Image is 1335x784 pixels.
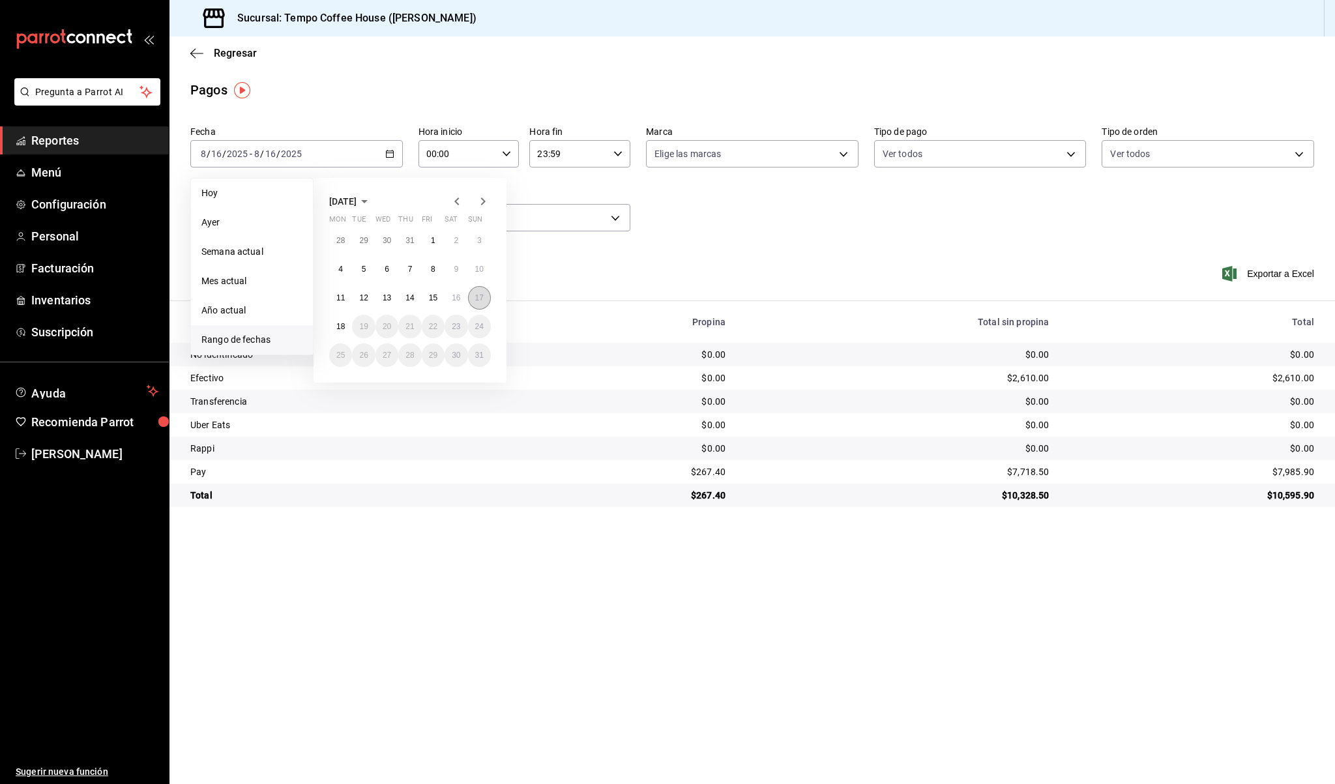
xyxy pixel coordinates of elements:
abbr: August 21, 2025 [405,322,414,331]
abbr: August 23, 2025 [452,322,460,331]
div: Total [1070,317,1314,327]
div: $0.00 [552,371,726,385]
button: August 26, 2025 [352,343,375,367]
button: August 5, 2025 [352,257,375,281]
button: August 13, 2025 [375,286,398,310]
div: $10,595.90 [1070,489,1314,502]
button: August 6, 2025 [375,257,398,281]
abbr: August 20, 2025 [383,322,391,331]
div: $0.00 [746,348,1049,361]
abbr: August 10, 2025 [475,265,484,274]
abbr: Tuesday [352,215,365,229]
button: August 4, 2025 [329,257,352,281]
span: Recomienda Parrot [31,413,158,431]
span: Ver todos [1110,147,1150,160]
button: August 27, 2025 [375,343,398,367]
abbr: Monday [329,215,346,229]
abbr: August 17, 2025 [475,293,484,302]
abbr: July 29, 2025 [359,236,368,245]
abbr: August 14, 2025 [405,293,414,302]
div: $0.00 [552,348,726,361]
button: August 22, 2025 [422,315,445,338]
button: August 10, 2025 [468,257,491,281]
abbr: July 28, 2025 [336,236,345,245]
button: August 20, 2025 [375,315,398,338]
label: Tipo de pago [874,127,1087,136]
div: $0.00 [552,395,726,408]
button: [DATE] [329,194,372,209]
button: August 2, 2025 [445,229,467,252]
button: August 18, 2025 [329,315,352,338]
abbr: July 31, 2025 [405,236,414,245]
span: / [207,149,211,159]
input: ---- [226,149,248,159]
div: Efectivo [190,371,531,385]
abbr: August 31, 2025 [475,351,484,360]
abbr: Sunday [468,215,482,229]
abbr: August 28, 2025 [405,351,414,360]
abbr: August 11, 2025 [336,293,345,302]
label: Hora inicio [418,127,520,136]
span: Hoy [201,186,302,200]
abbr: August 26, 2025 [359,351,368,360]
span: Pregunta a Parrot AI [35,85,140,99]
span: Inventarios [31,291,158,309]
button: Regresar [190,47,257,59]
span: Elige las marcas [654,147,721,160]
button: August 12, 2025 [352,286,375,310]
button: August 30, 2025 [445,343,467,367]
div: $0.00 [746,442,1049,455]
span: Exportar a Excel [1225,266,1314,282]
button: Tooltip marker [234,82,250,98]
abbr: August 9, 2025 [454,265,458,274]
abbr: Friday [422,215,432,229]
div: Pagos [190,80,227,100]
button: August 24, 2025 [468,315,491,338]
abbr: August 12, 2025 [359,293,368,302]
span: Semana actual [201,245,302,259]
button: August 8, 2025 [422,257,445,281]
div: Propina [552,317,726,327]
button: August 1, 2025 [422,229,445,252]
span: - [250,149,252,159]
div: Transferencia [190,395,531,408]
button: August 31, 2025 [468,343,491,367]
label: Hora fin [529,127,630,136]
span: Mes actual [201,274,302,288]
span: Sugerir nueva función [16,765,158,779]
abbr: August 3, 2025 [477,236,482,245]
button: July 31, 2025 [398,229,421,252]
abbr: August 13, 2025 [383,293,391,302]
button: August 28, 2025 [398,343,421,367]
span: Rango de fechas [201,333,302,347]
abbr: August 16, 2025 [452,293,460,302]
span: Ver todos [883,147,922,160]
div: Total sin propina [746,317,1049,327]
input: -- [254,149,260,159]
div: $0.00 [1070,395,1314,408]
a: Pregunta a Parrot AI [9,94,160,108]
abbr: August 8, 2025 [431,265,435,274]
span: [PERSON_NAME] [31,445,158,463]
button: August 29, 2025 [422,343,445,367]
button: August 14, 2025 [398,286,421,310]
div: $0.00 [746,418,1049,431]
button: August 9, 2025 [445,257,467,281]
button: Pregunta a Parrot AI [14,78,160,106]
button: open_drawer_menu [143,34,154,44]
abbr: August 27, 2025 [383,351,391,360]
abbr: August 25, 2025 [336,351,345,360]
div: $0.00 [746,395,1049,408]
h3: Sucursal: Tempo Coffee House ([PERSON_NAME]) [227,10,477,26]
input: -- [200,149,207,159]
abbr: August 5, 2025 [362,265,366,274]
div: $10,328.50 [746,489,1049,502]
span: Año actual [201,304,302,317]
div: $267.40 [552,489,726,502]
div: Total [190,489,531,502]
button: August 7, 2025 [398,257,421,281]
div: $0.00 [552,442,726,455]
button: August 11, 2025 [329,286,352,310]
abbr: August 30, 2025 [452,351,460,360]
button: August 25, 2025 [329,343,352,367]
